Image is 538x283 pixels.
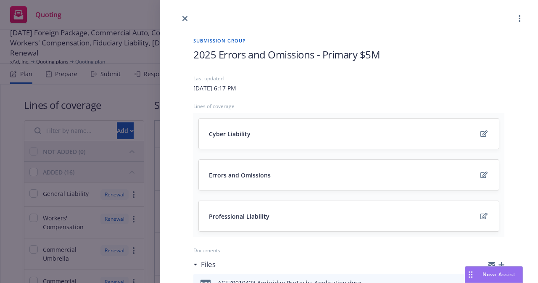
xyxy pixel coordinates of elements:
button: Nova Assist [465,266,523,283]
span: Errors and Omissions [209,171,271,180]
span: 2025 Errors and Omissions - Primary $5M [193,48,380,61]
div: Drag to move [465,267,476,283]
a: more [514,13,525,24]
a: edit [479,170,489,180]
span: Professional Liability [209,212,269,221]
span: Nova Assist [483,271,516,278]
div: Files [193,259,216,270]
span: Submission group [193,37,504,44]
a: edit [479,129,489,139]
div: [DATE] 6:17 PM [193,84,236,93]
a: edit [479,211,489,221]
h3: Files [201,259,216,270]
div: Lines of coverage [193,103,504,110]
div: Last updated [193,75,504,82]
div: Documents [193,247,504,254]
a: close [180,13,190,24]
span: Cyber Liability [209,130,251,138]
